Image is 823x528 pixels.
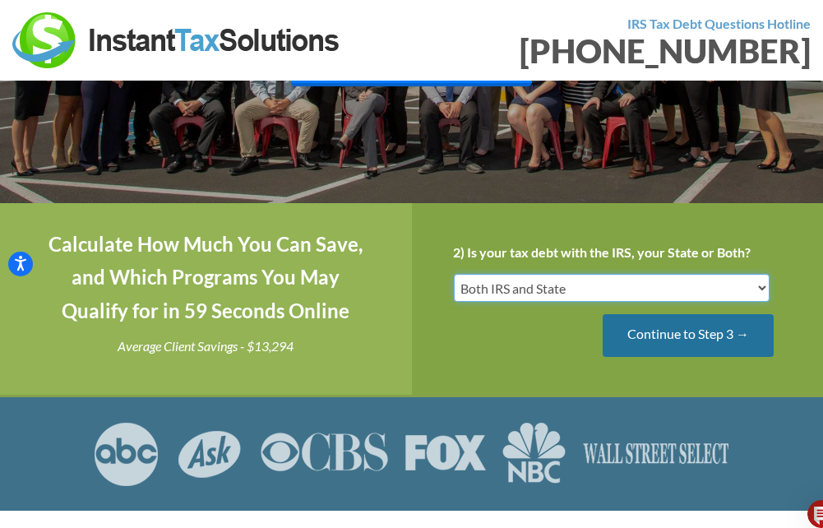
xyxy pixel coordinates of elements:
img: Instant Tax Solutions Logo [12,12,341,68]
a: Instant Tax Solutions Logo [12,30,341,46]
img: NBC [502,422,566,486]
h4: Calculate How Much You Can Save, and Which Programs You May Qualify for in 59 Seconds Online [41,228,371,328]
i: Average Client Savings - $13,294 [118,338,294,354]
div: [PHONE_NUMBER] [424,35,811,67]
label: 2) Is your tax debt with the IRS, your State or Both? [453,244,751,262]
img: ASK [176,422,243,486]
img: ABC [93,422,160,486]
img: FOX [405,422,486,486]
img: Wall Street Select [582,422,731,486]
input: Continue to Step 3 → [603,314,774,356]
img: CBS [260,422,388,486]
strong: IRS Tax Debt Questions Hotline [627,16,811,31]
